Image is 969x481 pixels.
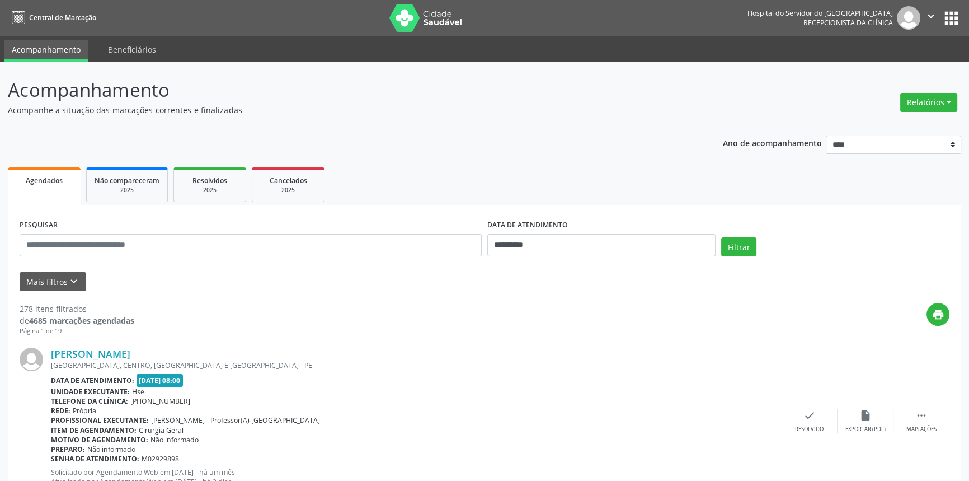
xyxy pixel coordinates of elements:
[20,315,134,326] div: de
[8,8,96,27] a: Central de Marcação
[51,454,139,464] b: Senha de atendimento:
[20,217,58,234] label: PESQUISAR
[4,40,88,62] a: Acompanhamento
[51,348,130,360] a: [PERSON_NAME]
[139,426,184,435] span: Cirurgia Geral
[182,186,238,194] div: 2025
[68,275,80,288] i: keyboard_arrow_down
[926,303,949,326] button: print
[51,435,148,445] b: Motivo de agendamento:
[721,237,756,256] button: Filtrar
[897,6,920,30] img: img
[150,435,199,445] span: Não informado
[8,104,675,116] p: Acompanhe a situação das marcações correntes e finalizadas
[51,415,149,425] b: Profissional executante:
[87,445,135,454] span: Não informado
[26,176,63,185] span: Agendados
[132,387,144,396] span: Hse
[845,426,886,433] div: Exportar (PDF)
[29,13,96,22] span: Central de Marcação
[29,315,134,326] strong: 4685 marcações agendadas
[51,396,128,406] b: Telefone da clínica:
[270,176,307,185] span: Cancelados
[803,18,893,27] span: Recepcionista da clínica
[8,76,675,104] p: Acompanhamento
[51,445,85,454] b: Preparo:
[260,186,316,194] div: 2025
[20,348,43,371] img: img
[130,396,190,406] span: [PHONE_NUMBER]
[487,217,568,234] label: DATA DE ATENDIMENTO
[859,409,872,422] i: insert_drive_file
[915,409,928,422] i: 
[900,93,957,112] button: Relatórios
[51,387,130,396] b: Unidade executante:
[100,40,164,59] a: Beneficiários
[142,454,179,464] span: M02929898
[920,6,942,30] button: 
[95,186,159,194] div: 2025
[20,303,134,315] div: 278 itens filtrados
[906,426,937,433] div: Mais ações
[192,176,227,185] span: Resolvidos
[51,361,782,370] div: [GEOGRAPHIC_DATA], CENTRO, [GEOGRAPHIC_DATA] E [GEOGRAPHIC_DATA] - PE
[51,406,70,415] b: Rede:
[151,415,320,425] span: [PERSON_NAME] - Professor(A) [GEOGRAPHIC_DATA]
[925,10,937,22] i: 
[747,8,893,18] div: Hospital do Servidor do [GEOGRAPHIC_DATA]
[723,136,822,150] p: Ano de acompanhamento
[795,426,824,433] div: Resolvido
[51,426,137,435] b: Item de agendamento:
[20,272,86,292] button: Mais filtroskeyboard_arrow_down
[95,176,159,185] span: Não compareceram
[932,309,944,321] i: print
[51,376,134,385] b: Data de atendimento:
[942,8,961,28] button: apps
[73,406,96,415] span: Própria
[20,326,134,336] div: Página 1 de 19
[803,409,816,422] i: check
[137,374,184,387] span: [DATE] 08:00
